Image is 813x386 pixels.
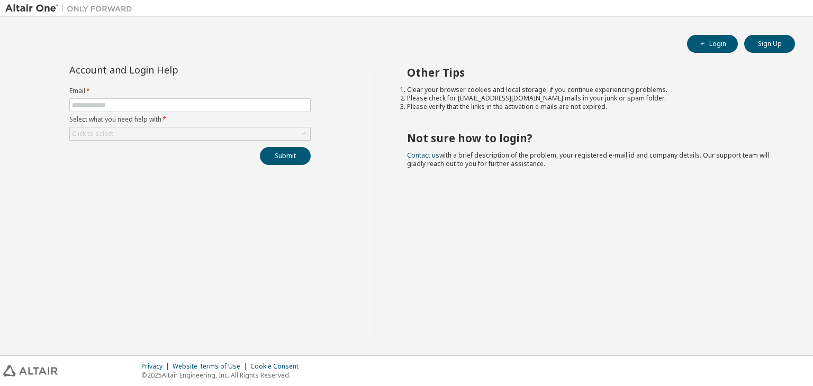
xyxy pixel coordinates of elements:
div: Click to select [70,127,310,140]
p: © 2025 Altair Engineering, Inc. All Rights Reserved. [141,371,305,380]
h2: Not sure how to login? [407,131,776,145]
label: Select what you need help with [69,115,311,124]
button: Login [687,35,738,53]
li: Please verify that the links in the activation e-mails are not expired. [407,103,776,111]
button: Submit [260,147,311,165]
label: Email [69,87,311,95]
div: Cookie Consent [250,362,305,371]
div: Privacy [141,362,173,371]
div: Click to select [72,130,113,138]
div: Account and Login Help [69,66,263,74]
li: Please check for [EMAIL_ADDRESS][DOMAIN_NAME] mails in your junk or spam folder. [407,94,776,103]
li: Clear your browser cookies and local storage, if you continue experiencing problems. [407,86,776,94]
a: Contact us [407,151,439,160]
h2: Other Tips [407,66,776,79]
img: Altair One [5,3,138,14]
span: with a brief description of the problem, your registered e-mail id and company details. Our suppo... [407,151,769,168]
div: Website Terms of Use [173,362,250,371]
button: Sign Up [744,35,795,53]
img: altair_logo.svg [3,365,58,376]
